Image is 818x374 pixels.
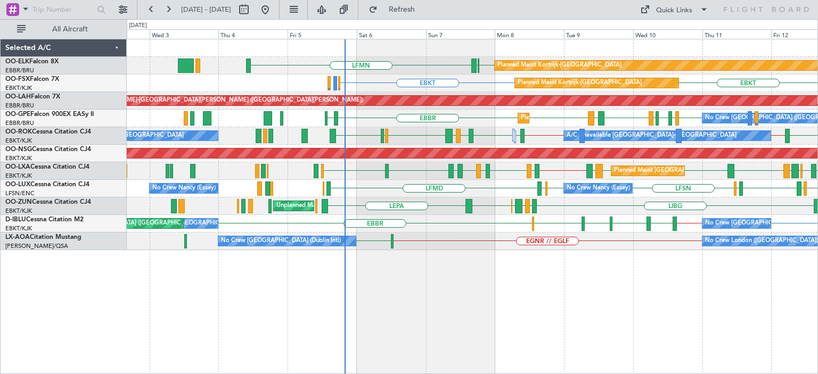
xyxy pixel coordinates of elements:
[497,57,621,73] div: Planned Maint Kortrijk-[GEOGRAPHIC_DATA]
[5,94,31,100] span: OO-LAH
[614,163,807,179] div: Planned Maint [GEOGRAPHIC_DATA] ([GEOGRAPHIC_DATA] National)
[357,29,426,39] div: Sat 6
[564,29,633,39] div: Tue 9
[5,129,32,135] span: OO-ROK
[633,29,702,39] div: Wed 10
[521,110,714,126] div: Planned Maint [GEOGRAPHIC_DATA] ([GEOGRAPHIC_DATA] National)
[5,137,32,145] a: EBKT/KJK
[28,26,112,33] span: All Aircraft
[48,93,363,109] div: Planned Maint [PERSON_NAME]-[GEOGRAPHIC_DATA][PERSON_NAME] ([GEOGRAPHIC_DATA][PERSON_NAME])
[5,59,29,65] span: OO-ELK
[5,111,94,118] a: OO-GPEFalcon 900EX EASy II
[5,199,32,205] span: OO-ZUN
[518,75,642,91] div: Planned Maint Kortrijk-[GEOGRAPHIC_DATA]
[656,5,692,16] div: Quick Links
[152,180,216,196] div: No Crew Nancy (Essey)
[5,102,34,110] a: EBBR/BRU
[702,29,772,39] div: Thu 11
[276,198,452,214] div: Unplanned Maint [GEOGRAPHIC_DATA] ([GEOGRAPHIC_DATA])
[5,94,60,100] a: OO-LAHFalcon 7X
[5,234,81,240] a: LX-AOACitation Mustang
[5,84,32,92] a: EBKT/KJK
[5,225,32,232] a: EBKT/KJK
[221,233,341,249] div: No Crew [GEOGRAPHIC_DATA] (Dublin Intl)
[5,154,32,162] a: EBKT/KJK
[43,215,227,231] div: AOG Maint [GEOGRAPHIC_DATA] ([GEOGRAPHIC_DATA] National)
[5,181,30,188] span: OO-LUX
[150,29,219,39] div: Wed 3
[495,29,564,39] div: Mon 8
[567,128,737,144] div: A/C Unavailable [GEOGRAPHIC_DATA]-[GEOGRAPHIC_DATA]
[5,181,89,188] a: OO-LUXCessna Citation CJ4
[380,6,424,13] span: Refresh
[129,21,147,30] div: [DATE]
[5,67,34,74] a: EBBR/BRU
[5,119,34,127] a: EBBR/BRU
[5,217,26,223] span: D-IBLU
[5,207,32,215] a: EBKT/KJK
[5,189,35,197] a: LFSN/ENC
[635,1,714,18] button: Quick Links
[5,111,30,118] span: OO-GPE
[5,234,30,240] span: LX-AOA
[181,5,231,14] span: [DATE] - [DATE]
[5,76,59,82] a: OO-FSXFalcon 7X
[288,29,357,39] div: Fri 5
[5,164,89,170] a: OO-LXACessna Citation CJ4
[5,199,91,205] a: OO-ZUNCessna Citation CJ4
[567,180,630,196] div: No Crew Nancy (Essey)
[5,164,30,170] span: OO-LXA
[32,2,94,18] input: Trip Number
[5,172,32,180] a: EBKT/KJK
[5,146,91,153] a: OO-NSGCessna Citation CJ4
[364,1,428,18] button: Refresh
[5,129,91,135] a: OO-ROKCessna Citation CJ4
[218,29,288,39] div: Thu 4
[426,29,495,39] div: Sun 7
[5,76,30,82] span: OO-FSX
[5,217,84,223] a: D-IBLUCessna Citation M2
[705,233,818,249] div: No Crew London ([GEOGRAPHIC_DATA])
[5,59,59,65] a: OO-ELKFalcon 8X
[5,146,32,153] span: OO-NSG
[5,242,68,250] a: [PERSON_NAME]/QSA
[12,21,116,38] button: All Aircraft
